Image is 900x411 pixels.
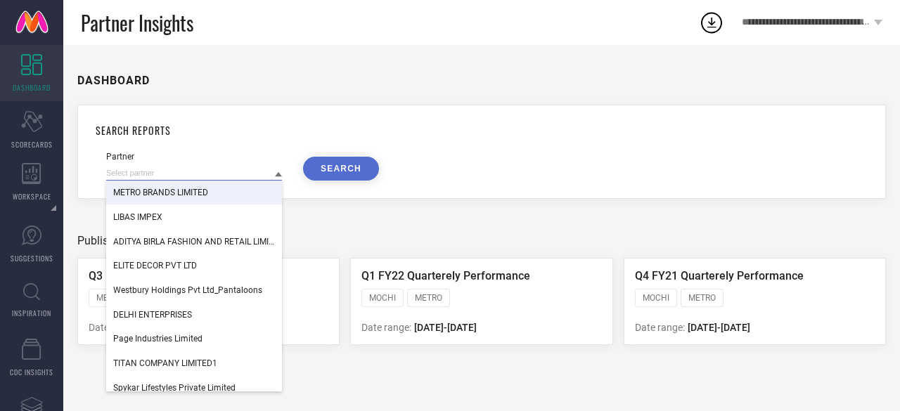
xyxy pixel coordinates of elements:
[89,322,139,333] span: Date range:
[113,358,217,368] span: TITAN COMPANY LIMITED1
[106,230,282,254] div: ADITYA BIRLA FASHION AND RETAIL LIMITED (MADURA FASHION & LIFESTYLE DIVISION)
[688,322,750,333] span: [DATE] - [DATE]
[106,327,282,351] div: Page Industries Limited
[13,191,51,202] span: WORKSPACE
[106,303,282,327] div: DELHI ENTERPRISES
[77,74,150,87] h1: DASHBOARD
[113,212,162,222] span: LIBAS IMPEX
[106,254,282,278] div: ELITE DECOR PVT LTD
[89,269,251,282] span: Q3 FY21 Quarterly Performance
[414,322,477,333] span: [DATE] - [DATE]
[113,285,262,295] span: Westbury Holdings Pvt Ltd_Pantaloons
[77,234,886,247] div: Published Reports (3)
[96,123,868,138] h1: SEARCH REPORTS
[10,367,53,377] span: CDC INSIGHTS
[106,278,282,302] div: Westbury Holdings Pvt Ltd_Pantaloons
[11,139,53,150] span: SCORECARDS
[415,293,442,303] span: METRO
[106,181,282,204] div: METRO BRANDS LIMITED
[113,237,275,247] span: ADITYA BIRLA FASHION AND RETAIL LIMITED (MADURA FASHION & LIFESTYLE DIVISION)
[81,8,193,37] span: Partner Insights
[106,205,282,229] div: LIBAS IMPEX
[643,293,669,303] span: MOCHI
[96,293,124,303] span: METRO
[361,322,411,333] span: Date range:
[13,82,51,93] span: DASHBOARD
[106,351,282,375] div: TITAN COMPANY LIMITED1
[635,269,804,282] span: Q4 FY21 Quarterely Performance
[11,253,53,263] span: SUGGESTIONS
[699,10,724,35] div: Open download list
[369,293,396,303] span: MOCHI
[113,383,236,393] span: Spykar Lifestyles Private Limited
[303,157,379,181] button: SEARCH
[113,261,197,270] span: ELITE DECOR PVT LTD
[361,269,530,282] span: Q1 FY22 Quarterely Performance
[106,152,282,162] div: Partner
[106,166,282,181] input: Select partner
[688,293,716,303] span: METRO
[113,188,208,197] span: METRO BRANDS LIMITED
[113,334,202,344] span: Page Industries Limited
[635,322,685,333] span: Date range:
[12,308,51,318] span: INSPIRATION
[106,376,282,400] div: Spykar Lifestyles Private Limited
[113,310,192,320] span: DELHI ENTERPRISES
